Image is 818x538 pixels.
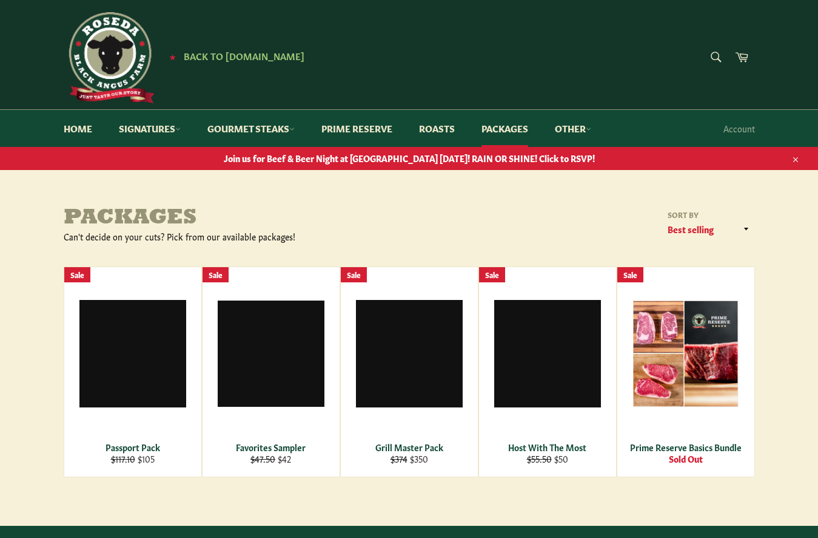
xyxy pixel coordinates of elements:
[527,452,552,465] s: $55.50
[341,267,367,282] div: Sale
[617,267,643,282] div: Sale
[210,441,332,453] div: Favorites Sampler
[250,452,275,465] s: $47.50
[203,267,229,282] div: Sale
[478,267,617,477] a: Host With The Most Host With The Most $55.50 $50
[625,453,746,465] div: Sold Out
[469,110,540,147] a: Packages
[391,452,407,465] s: $374
[617,267,755,477] a: Prime Reserve Basics Bundle Prime Reserve Basics Bundle Sold Out
[632,300,739,407] img: Prime Reserve Basics Bundle
[163,52,304,61] a: ★ Back to [DOMAIN_NAME]
[195,110,307,147] a: Gourmet Steaks
[625,441,746,453] div: Prime Reserve Basics Bundle
[210,453,332,465] div: $42
[486,453,608,465] div: $50
[111,452,135,465] s: $117.10
[64,267,202,477] a: Passport Pack Passport Pack $117.10 $105
[52,110,104,147] a: Home
[309,110,404,147] a: Prime Reserve
[340,267,478,477] a: Grill Master Pack Grill Master Pack $374 $350
[64,267,90,282] div: Sale
[169,52,176,61] span: ★
[107,110,193,147] a: Signatures
[348,441,470,453] div: Grill Master Pack
[717,111,761,146] a: Account
[407,110,467,147] a: Roasts
[64,231,409,242] div: Can't decide on your cuts? Pick from our available packages!
[184,49,304,62] span: Back to [DOMAIN_NAME]
[72,453,193,465] div: $105
[486,441,608,453] div: Host With The Most
[202,267,340,477] a: Favorites Sampler Favorites Sampler $47.50 $42
[479,267,505,282] div: Sale
[664,209,755,220] label: Sort by
[543,110,603,147] a: Other
[72,441,193,453] div: Passport Pack
[64,206,409,231] h1: Packages
[64,12,155,103] img: Roseda Beef
[348,453,470,465] div: $350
